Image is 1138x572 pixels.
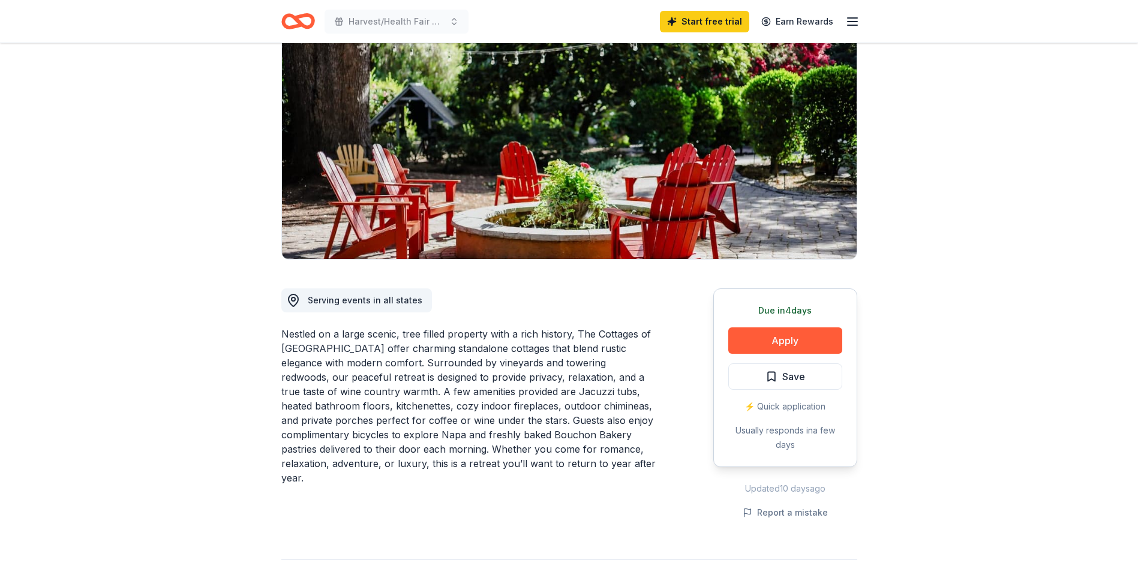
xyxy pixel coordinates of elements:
[281,327,656,485] div: Nestled on a large scenic, tree filled property with a rich history, The Cottages of [GEOGRAPHIC_...
[782,369,805,384] span: Save
[728,423,842,452] div: Usually responds in a few days
[349,14,445,29] span: Harvest/Health Fair 2025
[282,30,857,259] img: Image for The Cottages of Napa Valley
[281,7,315,35] a: Home
[728,327,842,354] button: Apply
[308,295,422,305] span: Serving events in all states
[754,11,840,32] a: Earn Rewards
[743,505,828,520] button: Report a mistake
[728,363,842,390] button: Save
[728,399,842,414] div: ⚡️ Quick application
[660,11,749,32] a: Start free trial
[728,303,842,318] div: Due in 4 days
[713,481,857,496] div: Updated 10 days ago
[325,10,469,34] button: Harvest/Health Fair 2025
